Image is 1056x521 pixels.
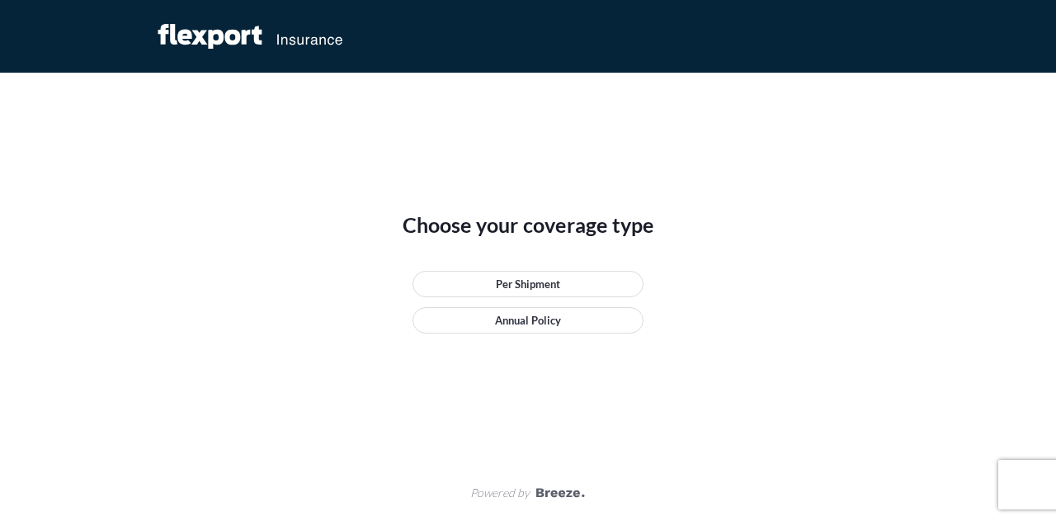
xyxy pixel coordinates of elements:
a: Annual Policy [412,307,643,334]
p: Annual Policy [495,312,561,329]
a: Per Shipment [412,271,643,297]
span: Powered by [470,485,530,501]
p: Per Shipment [496,276,560,292]
span: Choose your coverage type [403,211,654,238]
